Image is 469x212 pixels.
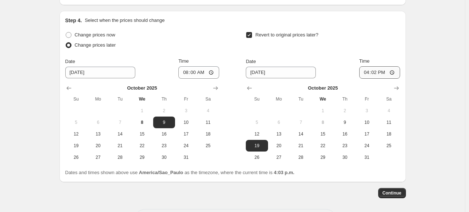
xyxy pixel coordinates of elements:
[249,131,265,137] span: 12
[68,119,84,125] span: 5
[134,154,150,160] span: 29
[312,93,334,105] th: Wednesday
[68,96,84,102] span: Su
[334,105,356,117] button: Thursday October 2 2025
[315,143,331,149] span: 22
[334,93,356,105] th: Thursday
[315,119,331,125] span: 8
[268,93,290,105] th: Monday
[246,93,268,105] th: Sunday
[68,154,84,160] span: 26
[312,140,334,152] button: Wednesday October 22 2025
[383,190,402,196] span: Continue
[109,140,131,152] button: Tuesday October 21 2025
[271,143,287,149] span: 20
[156,108,172,114] span: 2
[200,143,216,149] span: 25
[90,154,106,160] span: 27
[178,154,194,160] span: 31
[197,140,219,152] button: Saturday October 25 2025
[381,96,397,102] span: Sa
[85,17,164,24] p: Select when the prices should change
[290,152,312,163] button: Tuesday October 28 2025
[65,67,135,78] input: 10/8/2025
[359,108,375,114] span: 3
[178,96,194,102] span: Fr
[75,32,115,38] span: Change prices now
[315,96,331,102] span: We
[200,108,216,114] span: 4
[112,143,128,149] span: 21
[246,59,256,64] span: Date
[246,128,268,140] button: Sunday October 12 2025
[271,119,287,125] span: 6
[337,96,353,102] span: Th
[156,119,172,125] span: 9
[359,96,375,102] span: Fr
[156,154,172,160] span: 30
[249,143,265,149] span: 19
[315,154,331,160] span: 29
[246,140,268,152] button: Sunday October 19 2025
[249,154,265,160] span: 26
[197,93,219,105] th: Saturday
[293,119,309,125] span: 7
[90,119,106,125] span: 6
[65,140,87,152] button: Sunday October 19 2025
[312,117,334,128] button: Today Wednesday October 8 2025
[68,131,84,137] span: 12
[65,93,87,105] th: Sunday
[134,108,150,114] span: 1
[378,117,400,128] button: Saturday October 11 2025
[249,96,265,102] span: Su
[139,170,183,175] b: America/Sao_Paulo
[255,32,318,38] span: Revert to original prices later?
[293,143,309,149] span: 21
[75,42,116,48] span: Change prices later
[153,128,175,140] button: Thursday October 16 2025
[65,17,82,24] h2: Step 4.
[87,152,109,163] button: Monday October 27 2025
[178,131,194,137] span: 17
[175,105,197,117] button: Friday October 3 2025
[290,128,312,140] button: Tuesday October 14 2025
[381,131,397,137] span: 18
[268,140,290,152] button: Monday October 20 2025
[356,117,378,128] button: Friday October 10 2025
[315,131,331,137] span: 15
[178,143,194,149] span: 24
[391,83,402,93] button: Show next month, November 2025
[210,83,221,93] button: Show next month, November 2025
[153,152,175,163] button: Thursday October 30 2025
[112,96,128,102] span: Tu
[65,152,87,163] button: Sunday October 26 2025
[271,131,287,137] span: 13
[381,119,397,125] span: 11
[315,108,331,114] span: 1
[200,131,216,137] span: 18
[153,105,175,117] button: Thursday October 2 2025
[271,154,287,160] span: 27
[293,154,309,160] span: 28
[268,152,290,163] button: Monday October 27 2025
[65,170,295,175] span: Dates and times shown above use as the timezone, where the current time is
[112,131,128,137] span: 14
[293,96,309,102] span: Tu
[131,128,153,140] button: Wednesday October 15 2025
[249,119,265,125] span: 5
[378,105,400,117] button: Saturday October 4 2025
[178,108,194,114] span: 3
[178,119,194,125] span: 10
[131,140,153,152] button: Wednesday October 22 2025
[293,131,309,137] span: 14
[381,143,397,149] span: 25
[65,59,75,64] span: Date
[175,117,197,128] button: Friday October 10 2025
[337,108,353,114] span: 2
[68,143,84,149] span: 19
[109,117,131,128] button: Tuesday October 7 2025
[356,140,378,152] button: Friday October 24 2025
[200,96,216,102] span: Sa
[134,119,150,125] span: 8
[337,154,353,160] span: 30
